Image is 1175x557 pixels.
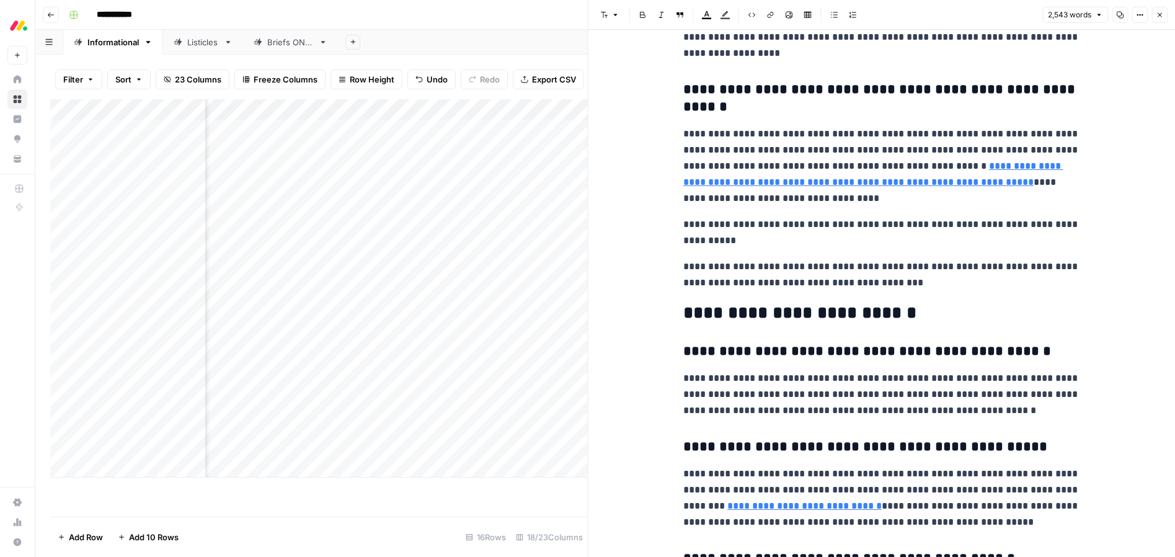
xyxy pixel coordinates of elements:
button: Undo [407,69,456,89]
button: Export CSV [513,69,584,89]
button: 2,543 words [1042,7,1108,23]
span: Export CSV [532,73,576,86]
button: Row Height [330,69,402,89]
span: 23 Columns [175,73,221,86]
img: Monday.com Logo [7,14,30,37]
span: Undo [427,73,448,86]
span: Filter [63,73,83,86]
a: Your Data [7,149,27,169]
button: Help + Support [7,532,27,552]
a: Listicles [163,30,243,55]
button: Sort [107,69,151,89]
span: Add 10 Rows [129,531,179,543]
button: Add Row [50,527,110,547]
a: Insights [7,109,27,129]
a: Browse [7,89,27,109]
div: Briefs ONLY [267,36,314,48]
a: Briefs ONLY [243,30,338,55]
button: Freeze Columns [234,69,326,89]
span: Add Row [69,531,103,543]
a: Opportunities [7,129,27,149]
div: Informational [87,36,139,48]
button: 23 Columns [156,69,229,89]
a: Informational [63,30,163,55]
button: Workspace: Monday.com [7,10,27,41]
button: Filter [55,69,102,89]
div: Listicles [187,36,219,48]
span: 2,543 words [1048,9,1091,20]
div: 18/23 Columns [511,527,588,547]
a: Usage [7,512,27,532]
span: Sort [115,73,131,86]
a: Settings [7,492,27,512]
span: Freeze Columns [254,73,317,86]
button: Redo [461,69,508,89]
span: Row Height [350,73,394,86]
button: Add 10 Rows [110,527,186,547]
a: Home [7,69,27,89]
div: 16 Rows [461,527,511,547]
span: Redo [480,73,500,86]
